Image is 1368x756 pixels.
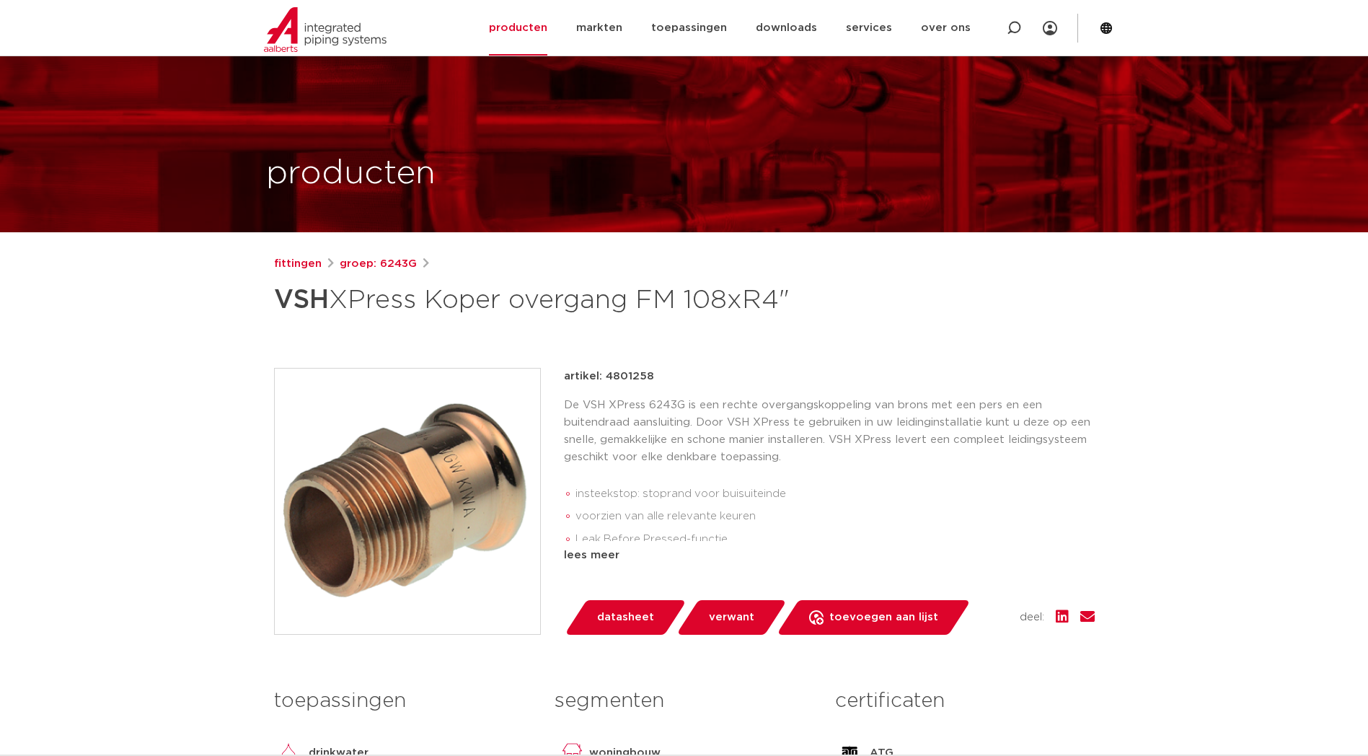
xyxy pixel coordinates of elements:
h3: segmenten [555,687,813,716]
a: datasheet [564,600,687,635]
span: verwant [709,606,754,629]
li: insteekstop: stoprand voor buisuiteinde [575,483,1095,506]
div: lees meer [564,547,1095,564]
span: datasheet [597,606,654,629]
strong: VSH [274,287,329,313]
span: deel: [1020,609,1044,626]
span: toevoegen aan lijst [829,606,938,629]
a: verwant [676,600,787,635]
li: Leak Before Pressed-functie [575,528,1095,551]
a: fittingen [274,255,322,273]
a: groep: 6243G [340,255,417,273]
h3: certificaten [835,687,1094,716]
p: De VSH XPress 6243G is een rechte overgangskoppeling van brons met een pers en een buitendraad aa... [564,397,1095,466]
h1: producten [266,151,436,197]
img: Product Image for VSH XPress Koper overgang FM 108xR4" [275,369,540,634]
h1: XPress Koper overgang FM 108xR4" [274,278,816,322]
p: artikel: 4801258 [564,368,654,385]
h3: toepassingen [274,687,533,716]
li: voorzien van alle relevante keuren [575,505,1095,528]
